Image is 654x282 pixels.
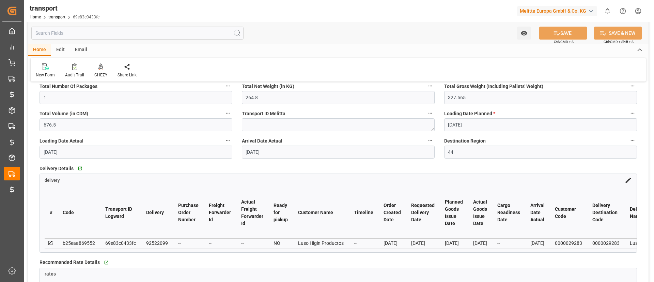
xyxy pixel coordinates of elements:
[525,187,550,238] th: Arrival Date Actual
[444,83,543,90] span: Total Gross Weight (Including Pallets' Weight)
[268,187,293,238] th: Ready for pickup
[592,239,620,247] div: 0000029283
[48,15,65,19] a: transport
[209,239,231,247] div: --
[40,83,97,90] span: Total Number Of Packages
[40,268,637,278] a: rates
[204,187,236,238] th: Freight Forwarder Id
[141,187,173,238] th: Delivery
[444,137,486,145] span: Destination Region
[65,72,84,78] div: Audit Trail
[58,187,100,238] th: Code
[45,177,60,182] a: delivery
[594,27,642,40] button: SAVE & NEW
[628,109,637,118] button: Loading Date Planned *
[223,109,232,118] button: Total Volume (in CDM)
[45,178,60,183] span: delivery
[497,239,520,247] div: --
[550,187,587,238] th: Customer Code
[241,239,263,247] div: --
[600,3,615,19] button: show 0 new notifications
[473,239,487,247] div: [DATE]
[628,81,637,90] button: Total Gross Weight (Including Pallets' Weight)
[242,146,435,159] input: DD-MM-YYYY
[587,187,625,238] th: Delivery Destination Code
[444,118,637,131] input: DD-MM-YYYY
[146,239,168,247] div: 92522099
[51,44,70,56] div: Edit
[178,239,199,247] div: --
[223,136,232,145] button: Loading Date Actual
[539,27,587,40] button: SAVE
[426,81,435,90] button: Total Net Weight (in KG)
[45,187,58,238] th: #
[105,239,136,247] div: 69e83c0433fc
[36,72,55,78] div: New Form
[40,110,88,117] span: Total Volume (in CDM)
[492,187,525,238] th: Cargo Readiness Date
[63,239,95,247] div: b25eaa869552
[384,239,401,247] div: [DATE]
[223,81,232,90] button: Total Number Of Packages
[555,239,582,247] div: 0000029283
[40,165,74,172] span: Delivery Details
[378,187,406,238] th: Order Created Date
[517,27,531,40] button: open menu
[440,187,468,238] th: Planned Goods Issue Date
[31,27,244,40] input: Search Fields
[242,137,282,145] span: Arrival Date Actual
[517,6,597,16] div: Melitta Europa GmbH & Co. KG
[45,271,56,277] span: rates
[468,187,492,238] th: Actual Goods Issue Date
[426,109,435,118] button: Transport ID Melitta
[554,39,574,44] span: Ctrl/CMD + S
[274,239,288,247] div: NO
[349,187,378,238] th: Timeline
[628,136,637,145] button: Destination Region
[94,72,107,78] div: CHEZY
[354,239,373,247] div: --
[173,187,204,238] th: Purchase Order Number
[444,110,495,117] span: Loading Date Planned
[530,239,545,247] div: [DATE]
[70,44,92,56] div: Email
[40,259,100,266] span: Recommended Rate Details
[615,3,630,19] button: Help Center
[426,136,435,145] button: Arrival Date Actual
[517,4,600,17] button: Melitta Europa GmbH & Co. KG
[236,187,268,238] th: Actual Freight Forwarder Id
[40,137,83,145] span: Loading Date Actual
[242,110,285,117] span: Transport ID Melitta
[30,15,41,19] a: Home
[242,83,294,90] span: Total Net Weight (in KG)
[411,239,435,247] div: [DATE]
[293,187,349,238] th: Customer Name
[100,187,141,238] th: Transport ID Logward
[40,146,232,159] input: DD-MM-YYYY
[28,44,51,56] div: Home
[298,239,344,247] div: Luso Higin Productos
[406,187,440,238] th: Requested Delivery Date
[30,3,99,13] div: transport
[604,39,634,44] span: Ctrl/CMD + Shift + S
[445,239,463,247] div: [DATE]
[118,72,137,78] div: Share Link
